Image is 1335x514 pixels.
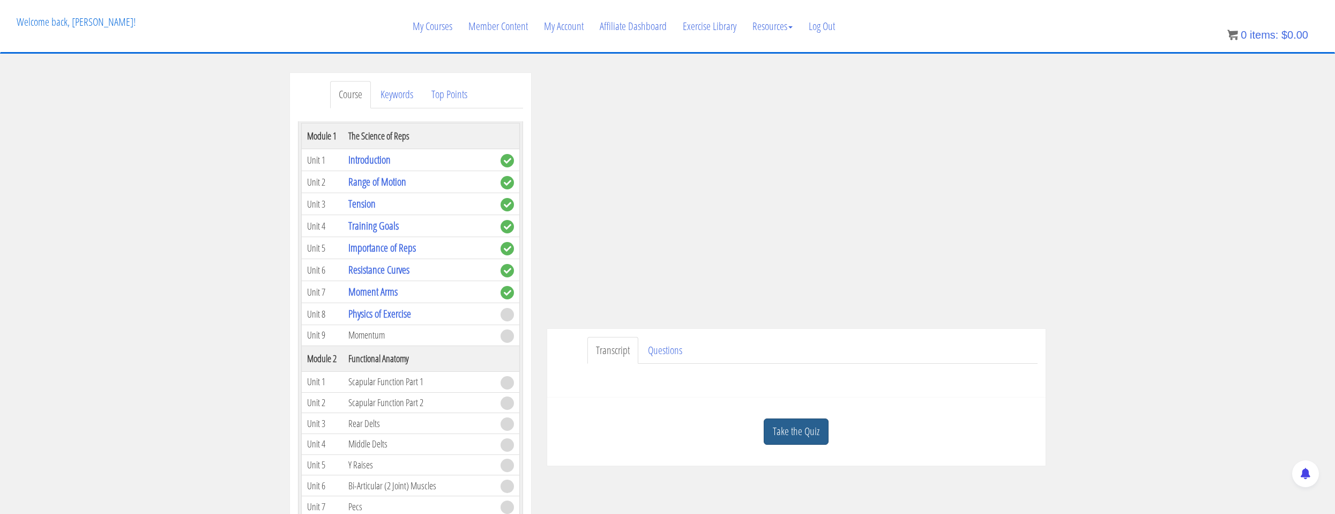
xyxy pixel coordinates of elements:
span: complete [501,242,514,255]
td: Unit 1 [301,149,343,171]
th: The Science of Reps [343,123,495,149]
td: Momentum [343,325,495,346]
td: Bi-Articular (2 Joint) Muscles [343,475,495,496]
a: Course [330,81,371,108]
a: Introduction [348,152,391,167]
a: Physics of Exercise [348,306,411,321]
a: My Courses [405,1,460,52]
a: Exercise Library [675,1,744,52]
td: Unit 4 [301,434,343,455]
td: Unit 1 [301,371,343,392]
span: 0 [1241,29,1247,41]
td: Scapular Function Part 2 [343,392,495,413]
span: items: [1250,29,1278,41]
span: complete [501,220,514,233]
a: Transcript [587,337,638,364]
th: Module 1 [301,123,343,149]
a: Keywords [372,81,422,108]
a: Take the Quiz [764,418,829,445]
td: Unit 8 [301,303,343,325]
a: My Account [536,1,592,52]
a: Range of Motion [348,174,406,189]
a: Resistance Curves [348,262,409,277]
a: Tension [348,196,376,211]
td: Middle Delts [343,434,495,455]
p: Welcome back, [PERSON_NAME]! [9,1,144,43]
td: Unit 2 [301,392,343,413]
td: Rear Delts [343,413,495,434]
img: icon11.png [1227,30,1238,40]
a: Affiliate Dashboard [592,1,675,52]
span: complete [501,154,514,167]
td: Unit 5 [301,454,343,475]
td: Y Raises [343,454,495,475]
a: Training Goals [348,218,399,233]
td: Unit 6 [301,259,343,281]
td: Unit 5 [301,237,343,259]
span: complete [501,198,514,211]
a: Importance of Reps [348,240,416,255]
a: Questions [639,337,691,364]
td: Unit 2 [301,171,343,193]
span: $ [1281,29,1287,41]
td: Unit 6 [301,475,343,496]
th: Module 2 [301,346,343,371]
th: Functional Anatomy [343,346,495,371]
a: Resources [744,1,801,52]
td: Unit 3 [301,193,343,215]
span: complete [501,176,514,189]
a: 0 items: $0.00 [1227,29,1308,41]
a: Moment Arms [348,284,398,299]
bdi: 0.00 [1281,29,1308,41]
td: Unit 3 [301,413,343,434]
td: Unit 7 [301,281,343,303]
a: Top Points [423,81,476,108]
td: Scapular Function Part 1 [343,371,495,392]
td: Unit 9 [301,325,343,346]
span: complete [501,286,514,299]
a: Member Content [460,1,536,52]
a: Log Out [801,1,843,52]
td: Unit 4 [301,215,343,237]
span: complete [501,264,514,277]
